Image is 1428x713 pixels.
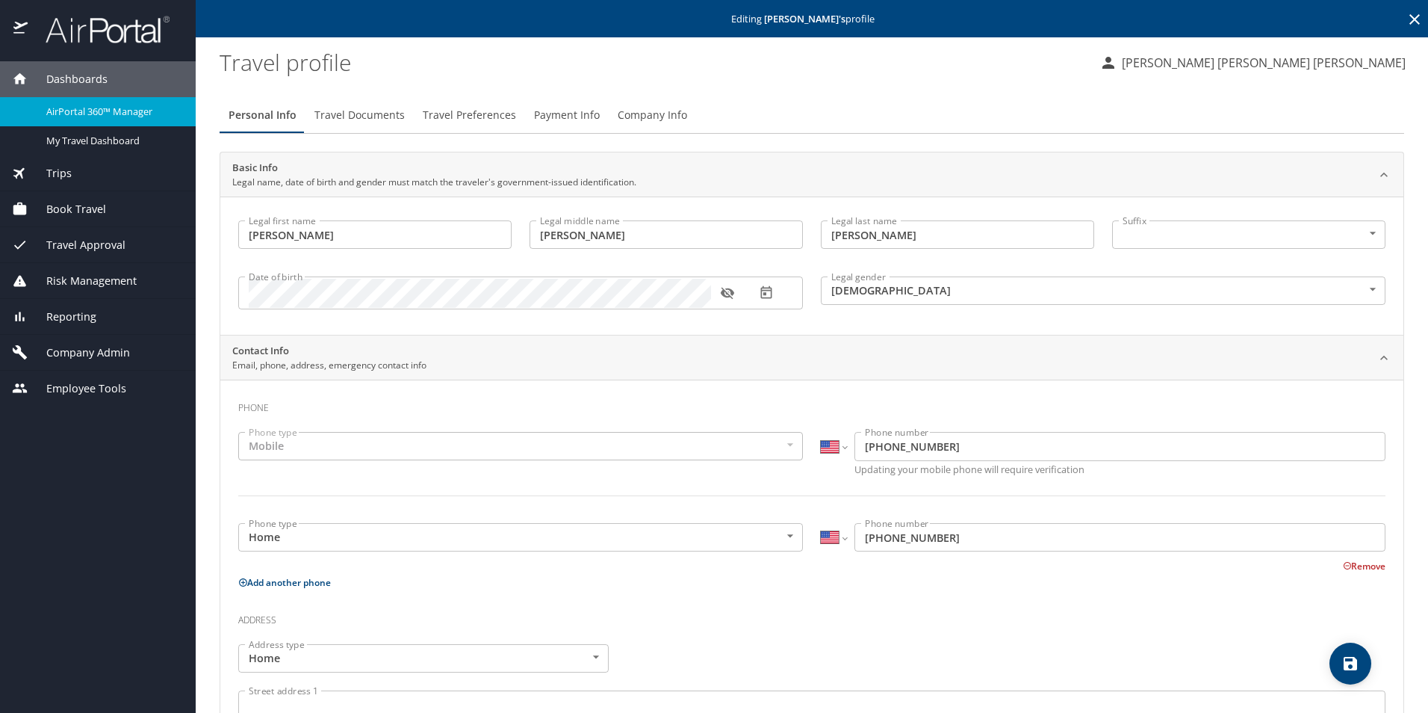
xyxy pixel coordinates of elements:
[28,165,72,182] span: Trips
[13,15,29,44] img: icon-airportal.png
[232,176,636,189] p: Legal name, date of birth and gender must match the traveler's government-issued identification.
[28,380,126,397] span: Employee Tools
[46,105,178,119] span: AirPortal 360™ Manager
[229,106,297,125] span: Personal Info
[854,465,1385,475] p: Updating your mobile phone will require verification
[220,336,1403,380] div: Contact InfoEmail, phone, address, emergency contact info
[618,106,687,125] span: Company Info
[423,106,516,125] span: Travel Preferences
[28,71,108,87] span: Dashboards
[232,344,426,359] h2: Contact Info
[314,106,405,125] span: Travel Documents
[28,237,125,253] span: Travel Approval
[220,152,1403,197] div: Basic InfoLegal name, date of birth and gender must match the traveler's government-issued identi...
[28,345,130,361] span: Company Admin
[28,201,106,217] span: Book Travel
[238,523,803,552] div: Home
[1112,220,1385,249] div: ​
[232,161,636,176] h2: Basic Info
[238,392,1385,417] h3: Phone
[1093,49,1412,76] button: [PERSON_NAME] [PERSON_NAME] [PERSON_NAME]
[238,644,609,673] div: Home
[238,576,331,589] button: Add another phone
[220,97,1404,133] div: Profile
[1117,54,1406,72] p: [PERSON_NAME] [PERSON_NAME] [PERSON_NAME]
[28,273,137,289] span: Risk Management
[1329,643,1371,685] button: save
[232,359,426,372] p: Email, phone, address, emergency contact info
[534,106,600,125] span: Payment Info
[29,15,170,44] img: airportal-logo.png
[28,309,96,325] span: Reporting
[238,604,1385,629] h3: Address
[821,277,1385,305] div: [DEMOGRAPHIC_DATA]
[200,14,1424,24] p: Editing profile
[764,12,845,25] strong: [PERSON_NAME] 's
[220,197,1403,335] div: Basic InfoLegal name, date of birth and gender must match the traveler's government-issued identi...
[238,432,803,460] div: Mobile
[220,39,1087,85] h1: Travel profile
[46,134,178,148] span: My Travel Dashboard
[1343,560,1385,572] button: Remove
